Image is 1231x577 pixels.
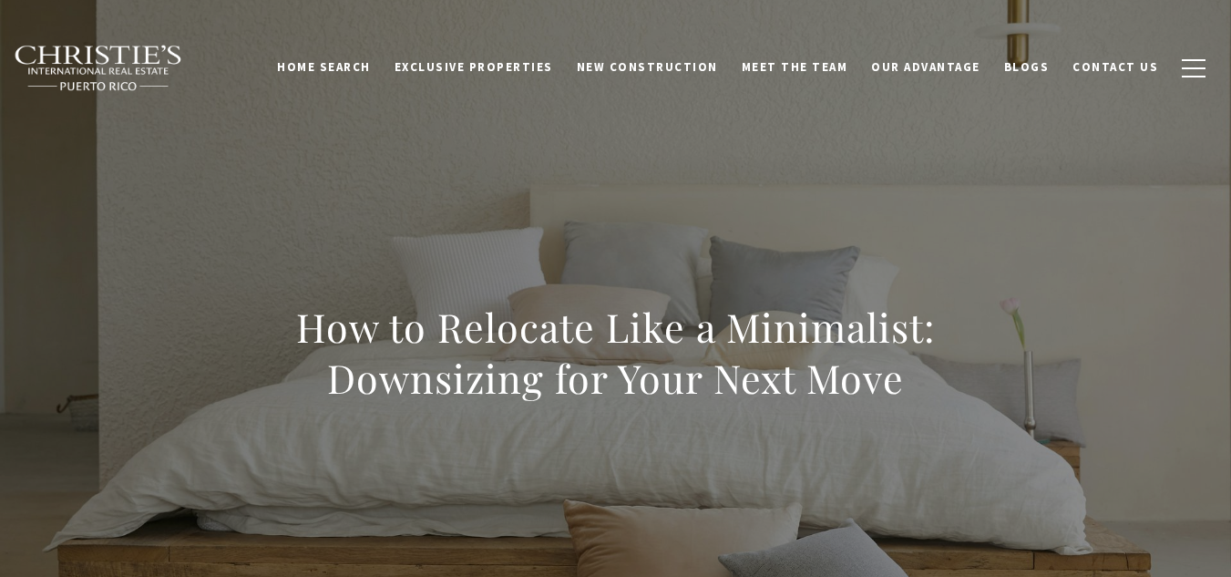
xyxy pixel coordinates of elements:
a: Exclusive Properties [383,50,565,85]
img: Christie's International Real Estate black text logo [14,45,183,92]
span: Our Advantage [871,59,980,75]
a: Our Advantage [859,50,992,85]
a: Home Search [265,50,383,85]
span: New Construction [577,59,718,75]
span: Contact Us [1072,59,1158,75]
a: Meet the Team [730,50,860,85]
a: Blogs [992,50,1062,85]
span: Blogs [1004,59,1050,75]
span: Exclusive Properties [395,59,553,75]
h1: How to Relocate Like a Minimalist: Downsizing for Your Next Move [214,302,1018,404]
a: New Construction [565,50,730,85]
